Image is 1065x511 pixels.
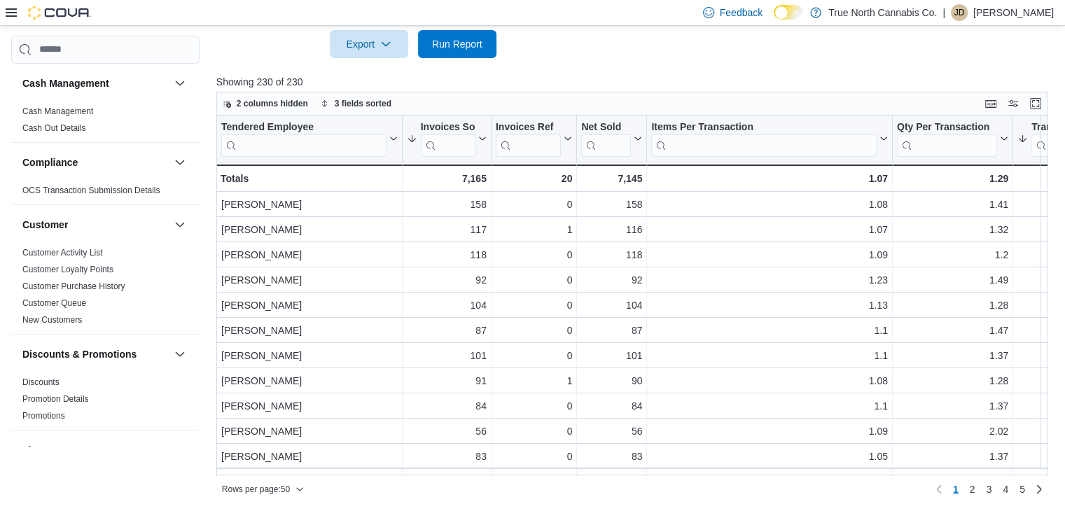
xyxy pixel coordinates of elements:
div: 1.28 [897,297,1008,314]
div: 1.07 [651,221,888,238]
div: Tendered Employee [221,120,387,134]
div: 1.32 [897,221,1008,238]
span: Rows per page : 50 [222,484,290,495]
div: 1.08 [651,372,888,389]
div: 83 [581,448,642,465]
div: 1.08 [651,196,888,213]
div: Cash Management [11,102,200,141]
div: 0 [496,272,572,288]
p: [PERSON_NAME] [973,4,1054,21]
button: Finance [22,442,169,456]
span: Customer Activity List [22,246,103,258]
div: 7,165 [406,170,486,187]
a: Page 3 of 5 [980,478,997,500]
div: 118 [581,246,642,263]
div: 84 [581,398,642,414]
a: Customer Activity List [22,247,103,257]
div: 101 [581,347,642,364]
div: 1.29 [897,170,1008,187]
button: Display options [1005,95,1022,112]
div: 20 [496,170,572,187]
a: Customer Loyalty Points [22,264,113,274]
button: 2 columns hidden [217,95,314,112]
a: Customer Queue [22,297,86,307]
button: Qty Per Transaction [897,120,1008,156]
div: 91 [406,372,486,389]
div: 92 [581,272,642,288]
div: [PERSON_NAME] [221,221,398,238]
div: 158 [581,196,642,213]
div: 83 [406,448,486,465]
div: 0 [496,297,572,314]
button: 3 fields sorted [315,95,397,112]
div: Jessica Devereux [951,4,968,21]
div: 84 [406,473,486,490]
div: 0 [496,246,572,263]
span: Feedback [720,6,763,20]
a: Next page [1031,481,1047,498]
img: Cova [28,6,91,20]
h3: Compliance [22,155,78,169]
h3: Cash Management [22,76,109,90]
div: 1.05 [651,448,888,465]
span: 4 [1003,482,1008,496]
div: 158 [406,196,486,213]
div: Invoices Ref [496,120,561,134]
div: 116 [581,221,642,238]
span: Cash Management [22,105,93,116]
div: Net Sold [581,120,631,134]
div: 104 [406,297,486,314]
p: Showing 230 of 230 [216,75,1056,89]
button: Net Sold [581,120,642,156]
div: [PERSON_NAME] [221,322,398,339]
div: 1.2 [897,246,1008,263]
button: Customer [172,216,188,232]
div: 0 [496,473,572,490]
ul: Pagination for preceding grid [947,478,1031,500]
div: 0 [496,448,572,465]
button: Cash Management [22,76,169,90]
span: JD [954,4,965,21]
span: Customer Purchase History [22,280,125,291]
div: 0 [496,347,572,364]
div: Tendered Employee [221,120,387,156]
div: 1.49 [897,272,1008,288]
div: 92 [406,272,486,288]
div: 118 [406,246,486,263]
a: Page 4 of 5 [997,478,1014,500]
div: Discounts & Promotions [11,373,200,429]
div: Invoices Ref [496,120,561,156]
button: Cash Management [172,74,188,91]
div: 90 [581,372,642,389]
div: [PERSON_NAME] [221,246,398,263]
div: 1.1 [651,347,888,364]
div: 1.33 [897,473,1008,490]
span: Export [338,30,400,58]
input: Dark Mode [774,5,803,20]
div: 56 [406,423,486,440]
span: Discounts [22,376,60,387]
a: Cash Out Details [22,122,86,132]
div: 84 [406,398,486,414]
span: 3 fields sorted [335,98,391,109]
div: Items Per Transaction [651,120,877,134]
span: Run Report [432,37,482,51]
div: 1.37 [897,347,1008,364]
a: OCS Transaction Submission Details [22,185,160,195]
div: Items Per Transaction [651,120,877,156]
div: [PERSON_NAME] [221,372,398,389]
a: Promotion Details [22,393,89,403]
div: 1 [496,221,572,238]
div: 1.23 [651,272,888,288]
p: True North Cannabis Co. [828,4,937,21]
div: 0 [496,196,572,213]
div: 1.13 [651,297,888,314]
a: Page 5 of 5 [1014,478,1031,500]
div: Invoices Sold [420,120,475,134]
div: [PERSON_NAME] [221,448,398,465]
div: 7,145 [581,170,642,187]
a: Page 2 of 5 [964,478,981,500]
div: 1.1 [651,398,888,414]
div: Totals [221,170,398,187]
span: Customer Loyalty Points [22,263,113,274]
